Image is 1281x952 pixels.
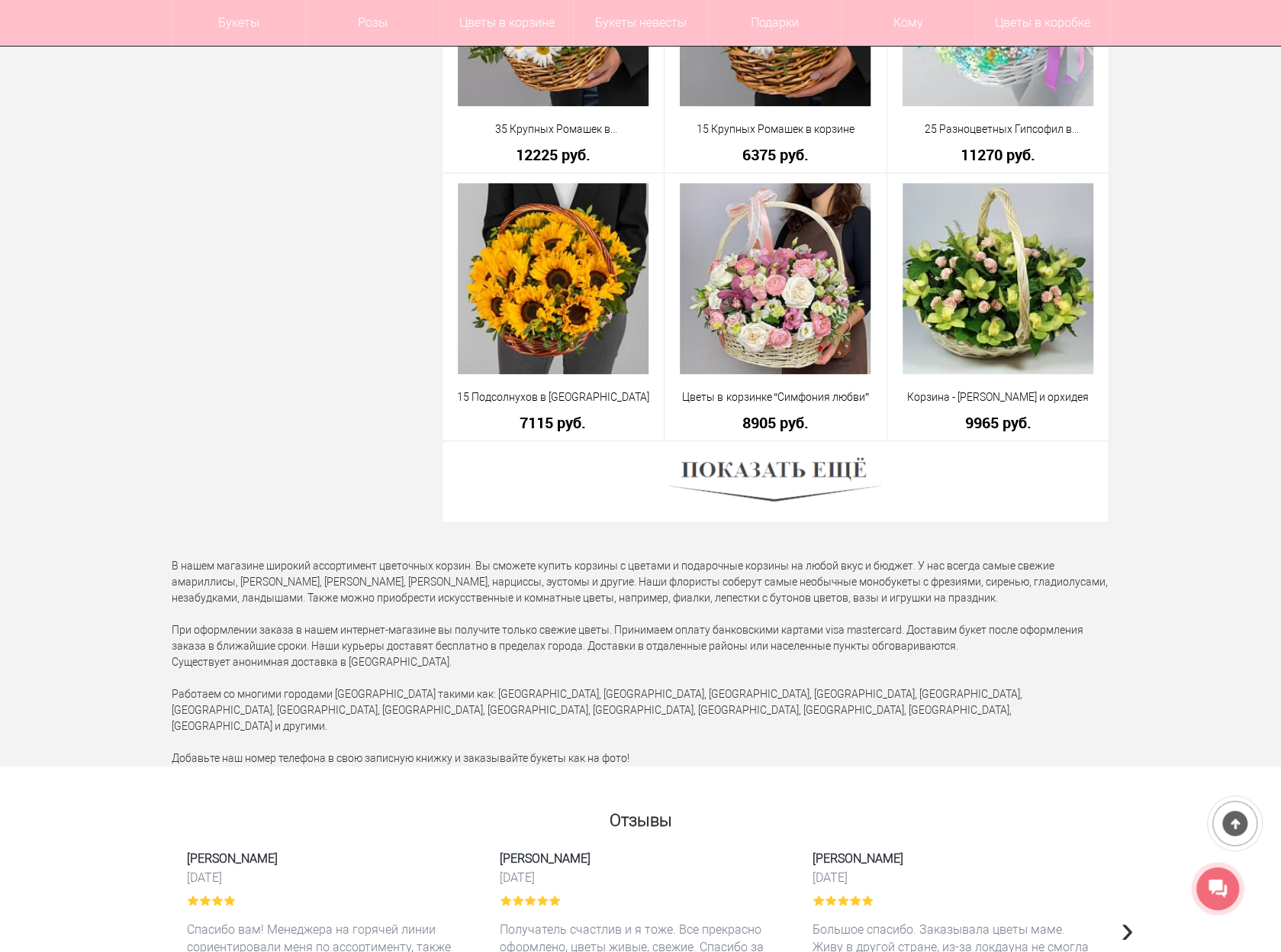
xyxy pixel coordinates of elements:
span: [PERSON_NAME] [500,850,782,867]
a: 7115 руб. [452,415,655,431]
a: 8905 руб. [674,415,877,431]
a: 25 Разноцветных Гипсофил в [GEOGRAPHIC_DATA] [897,121,1099,137]
a: Цветы в корзинке “Симфония любви” [674,389,877,405]
a: 12225 руб. [452,147,655,163]
span: Next [1121,907,1134,951]
img: Корзина - роза кустовая и орхидея [903,183,1093,374]
span: [PERSON_NAME] [813,850,1095,867]
time: [DATE] [187,870,469,886]
span: [PERSON_NAME] [187,850,469,867]
time: [DATE] [813,870,1095,886]
a: Показать ещё [669,475,881,487]
a: 6375 руб. [674,147,877,163]
a: 15 Подсолнухов в [GEOGRAPHIC_DATA] [452,389,655,405]
img: Цветы в корзинке “Симфония любви” [680,183,871,374]
h2: Отзывы [172,804,1110,830]
img: Показать ещё [669,453,881,511]
a: 11270 руб. [897,147,1099,163]
a: Корзина - [PERSON_NAME] и орхидея [897,389,1099,405]
a: 35 Крупных Ромашек в [GEOGRAPHIC_DATA] [452,121,655,137]
a: 15 Крупных Ромашек в корзине [674,121,877,137]
a: 9965 руб. [897,415,1099,431]
time: [DATE] [500,870,782,886]
img: 15 Подсолнухов в корзине [458,183,649,374]
div: В нашем магазине широкий ассортимент цветочных корзин. Вы сможете купить корзины с цветами и пода... [160,558,1122,766]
